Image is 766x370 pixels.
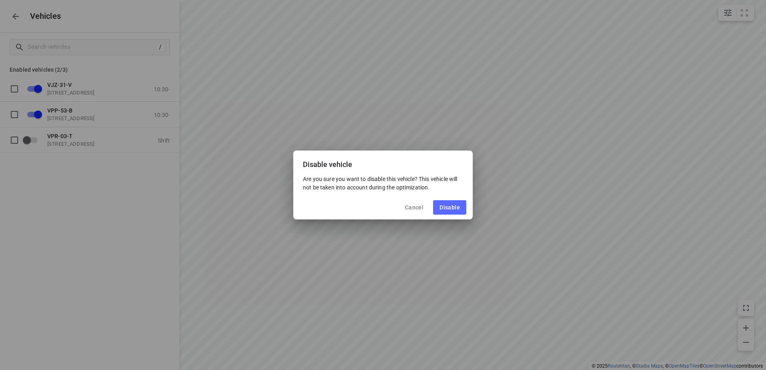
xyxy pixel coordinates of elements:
span: Cancel [405,204,423,211]
span: Disable [439,204,460,211]
button: Disable [433,200,466,215]
div: Disable vehicle [293,151,473,175]
p: Are you sure you want to disable this vehicle? This vehicle will not be taken into account during... [303,175,463,191]
button: Cancel [399,200,430,215]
